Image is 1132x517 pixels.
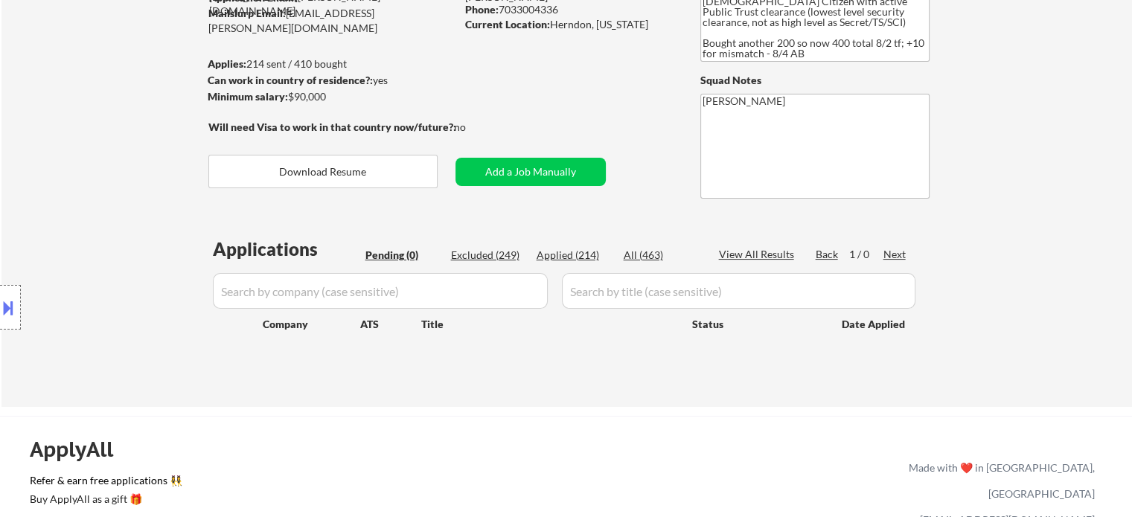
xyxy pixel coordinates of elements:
[208,57,455,71] div: 214 sent / 410 bought
[537,248,611,263] div: Applied (214)
[700,73,930,88] div: Squad Notes
[263,317,360,332] div: Company
[465,3,499,16] strong: Phone:
[465,17,676,32] div: Herndon, [US_STATE]
[421,317,678,332] div: Title
[816,247,840,262] div: Back
[849,247,883,262] div: 1 / 0
[455,158,606,186] button: Add a Job Manually
[883,247,907,262] div: Next
[208,6,455,35] div: [EMAIL_ADDRESS][PERSON_NAME][DOMAIN_NAME]
[365,248,440,263] div: Pending (0)
[692,310,820,337] div: Status
[719,247,799,262] div: View All Results
[208,90,288,103] strong: Minimum salary:
[465,18,550,30] strong: Current Location:
[624,248,698,263] div: All (463)
[465,2,676,17] div: 7033004336
[213,240,360,258] div: Applications
[360,317,421,332] div: ATS
[208,121,456,133] strong: Will need Visa to work in that country now/future?:
[213,273,548,309] input: Search by company (case sensitive)
[842,317,907,332] div: Date Applied
[208,89,455,104] div: $90,000
[208,74,373,86] strong: Can work in country of residence?:
[30,475,598,491] a: Refer & earn free applications 👯‍♀️
[562,273,915,309] input: Search by title (case sensitive)
[451,248,525,263] div: Excluded (249)
[208,155,438,188] button: Download Resume
[208,73,451,88] div: yes
[208,57,246,70] strong: Applies:
[454,120,496,135] div: no
[208,7,286,19] strong: Mailslurp Email:
[903,455,1095,507] div: Made with ❤️ in [GEOGRAPHIC_DATA], [GEOGRAPHIC_DATA]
